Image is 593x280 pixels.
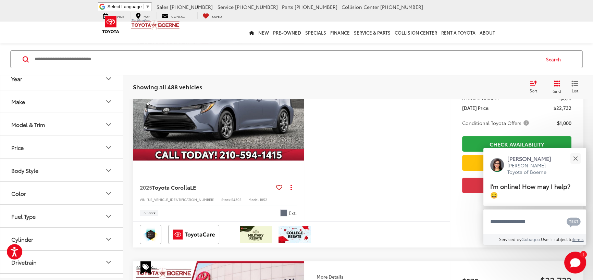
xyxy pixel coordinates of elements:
p: [PERSON_NAME] [507,155,558,162]
div: Fuel Type [104,212,113,220]
span: Toyota Corolla [152,183,190,191]
svg: Start Chat [564,252,586,273]
h4: More Details [316,274,437,279]
div: Color [11,190,26,196]
div: Drivetrain [11,259,37,265]
div: Cylinder [11,236,33,242]
span: Parts [282,3,293,10]
a: Select Language​ [108,4,150,9]
a: Service [98,12,129,19]
a: Value Your Trade [462,155,571,170]
span: 1 [582,253,584,256]
button: ColorColor [0,182,124,204]
span: Sales [157,3,169,10]
div: Model & Trim [11,121,45,128]
span: 54305 [231,197,242,202]
span: List [571,88,578,93]
svg: Text [567,217,581,228]
span: Showing all 488 vehicles [133,82,202,91]
a: 2025Toyota CorollaLE [140,183,273,191]
button: Get Price Now [462,178,571,193]
span: Ext. [289,210,297,216]
a: Home [247,22,256,43]
button: List View [566,80,583,94]
a: Gubagoo. [521,236,541,242]
a: Rent a Toyota [439,22,478,43]
button: Model & TrimModel & Trim [0,113,124,136]
div: Make [11,98,25,105]
button: Body StyleBody Style [0,159,124,181]
span: I'm online! How may I help? 😀 [490,182,570,199]
div: Price [104,143,113,151]
span: Celestite [280,209,287,216]
a: Check Availability [462,136,571,152]
img: Vic Vaughan Toyota of Boerne [131,18,180,30]
span: $22,732 [554,104,571,111]
button: DrivetrainDrivetrain [0,251,124,273]
div: Close[PERSON_NAME][PERSON_NAME] Toyota of BoerneI'm online! How may I help? 😀Type your messageCha... [483,148,586,245]
span: Use is subject to [541,236,572,242]
img: Toyota Safety Sense Vic Vaughan Toyota of Boerne Boerne TX [141,226,160,243]
button: Fuel TypeFuel Type [0,205,124,227]
img: /static/brand-toyota/National_Assets/toyota-military-rebate.jpeg?height=48 [240,226,272,243]
span: Saved [212,14,222,18]
span: Serviced by [499,236,521,242]
input: Search by Make, Model, or Keyword [34,51,540,67]
button: YearYear [0,67,124,90]
div: Body Style [104,166,113,174]
button: MakeMake [0,90,124,113]
a: Terms [572,236,584,242]
span: Conditional Toyota Offers [462,119,530,126]
div: Body Style [11,167,38,174]
span: [DATE] Price: [462,104,490,111]
span: Sort [530,88,537,93]
button: Actions [285,181,297,193]
button: Conditional Toyota Offers [462,119,531,126]
button: Toggle Chat Window [564,252,586,273]
button: CylinderCylinder [0,228,124,250]
span: [PHONE_NUMBER] [380,3,423,10]
span: [PHONE_NUMBER] [235,3,278,10]
div: Cylinder [104,235,113,243]
div: Make [104,97,113,105]
span: Service [218,3,234,10]
a: Map [131,12,155,19]
button: Close [568,151,583,166]
div: Model & Trim [104,120,113,128]
div: Year [11,75,22,82]
span: Model: [248,197,260,202]
span: 2025 [140,183,152,191]
span: 1852 [260,197,267,202]
span: Special [140,261,151,274]
textarea: Type your message [483,209,586,234]
span: [PHONE_NUMBER] [170,3,213,10]
span: [US_VEHICLE_IDENTIFICATION_NUMBER] [147,197,214,202]
div: Fuel Type [11,213,36,219]
a: About [478,22,497,43]
a: Collision Center [393,22,439,43]
a: My Saved Vehicles [197,12,227,19]
a: New [256,22,271,43]
span: Stock: [221,197,231,202]
a: Service & Parts: Opens in a new tab [352,22,393,43]
span: ▼ [146,4,150,9]
span: Grid [553,88,561,94]
span: Select Language [108,4,142,9]
img: ToyotaCare Vic Vaughan Toyota of Boerne Boerne TX [170,226,218,243]
a: Specials [303,22,328,43]
span: dropdown dots [291,184,292,190]
button: Chat with SMS [565,214,583,229]
button: PricePrice [0,136,124,158]
span: [PHONE_NUMBER] [295,3,337,10]
span: LE [190,183,196,191]
a: Pre-Owned [271,22,303,43]
span: In Stock [143,211,156,215]
img: /static/brand-toyota/National_Assets/toyota-college-grad.jpeg?height=48 [279,226,311,243]
div: Price [11,144,24,151]
p: [PERSON_NAME] Toyota of Boerne [507,162,558,176]
div: Color [104,189,113,197]
img: Toyota [98,13,124,36]
a: Contact [157,12,192,19]
div: Drivetrain [104,258,113,266]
